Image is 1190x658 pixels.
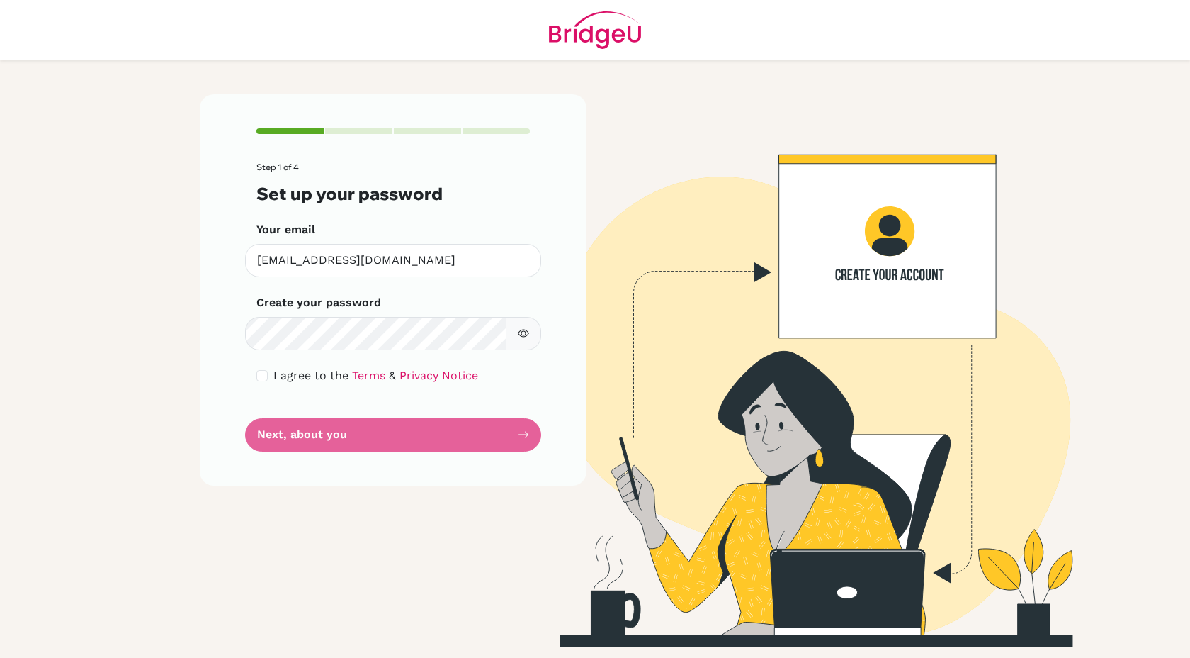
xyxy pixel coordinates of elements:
span: I agree to the [273,369,348,382]
iframe: Opens a widget where you can find more information [1099,615,1176,651]
input: Insert your email* [245,244,541,277]
span: & [389,369,396,382]
label: Your email [256,221,315,238]
span: Step 1 of 4 [256,162,299,172]
h3: Set up your password [256,184,530,204]
label: Create your password [256,294,381,311]
a: Terms [352,369,385,382]
a: Privacy Notice [399,369,478,382]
